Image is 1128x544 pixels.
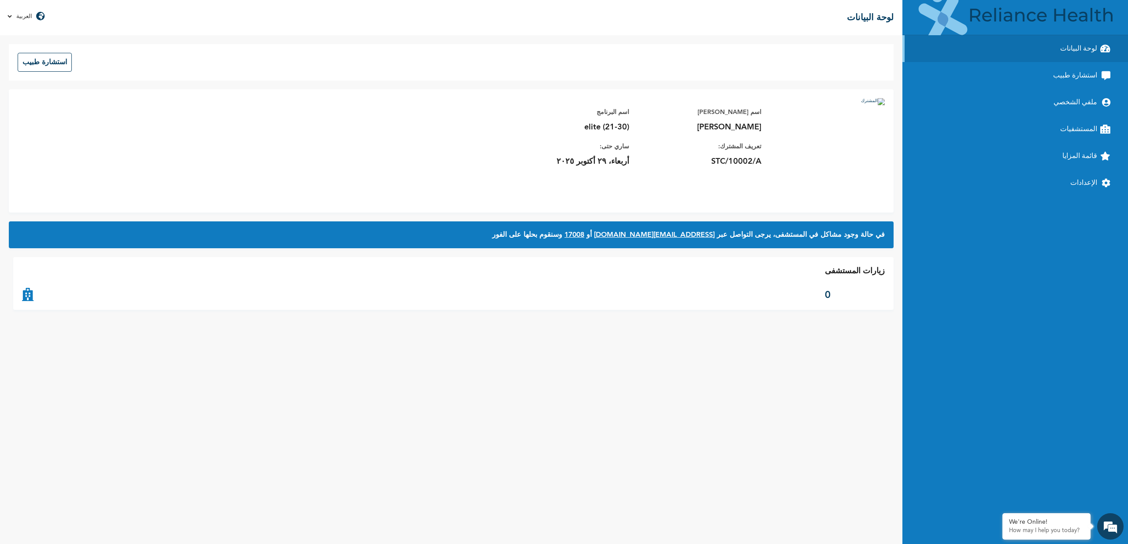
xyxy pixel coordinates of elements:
div: Chat with us now [46,49,148,61]
a: قائمة المزايا [902,143,1128,169]
p: elite (21-30) [506,122,629,132]
p: ساري حتى: [506,141,629,152]
span: We're online! [51,130,122,219]
a: استشارة طبيب [902,62,1128,89]
p: اسم البرنامج [506,107,629,118]
a: 17008 [564,232,584,239]
div: Minimize live chat window [145,4,166,26]
textarea: Type your message and hit 'Enter' [4,279,168,309]
p: 0 [825,290,885,301]
button: استشارة طبيب [18,53,72,72]
img: المشترك [779,98,885,204]
p: STC/10002/A [638,156,761,167]
p: [PERSON_NAME] [638,122,761,132]
p: أربعاء، ٢٩ أكتوبر ٢٠٢٥ [506,156,629,167]
a: ملفي الشخصي [902,89,1128,116]
a: الإعدادات [902,169,1128,196]
p: How may I help you today? [1009,527,1084,534]
p: اسم [PERSON_NAME] [638,107,761,118]
a: لوحة البيانات [902,35,1128,62]
p: زيارات المستشفى [825,266,885,276]
a: [EMAIL_ADDRESS][DOMAIN_NAME] [594,232,715,239]
h2: في حالة وجود مشاكل في المستشفى، يرجى التواصل عبر أو وسنقوم بحلها على الفور [18,230,885,239]
div: We're Online! [1009,518,1084,526]
img: d_794563401_company_1708531726252_794563401 [16,44,36,66]
p: تعريف المشترك: [638,141,761,152]
a: المستشفيات [902,116,1128,143]
h2: لوحة البيانات [847,12,894,23]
